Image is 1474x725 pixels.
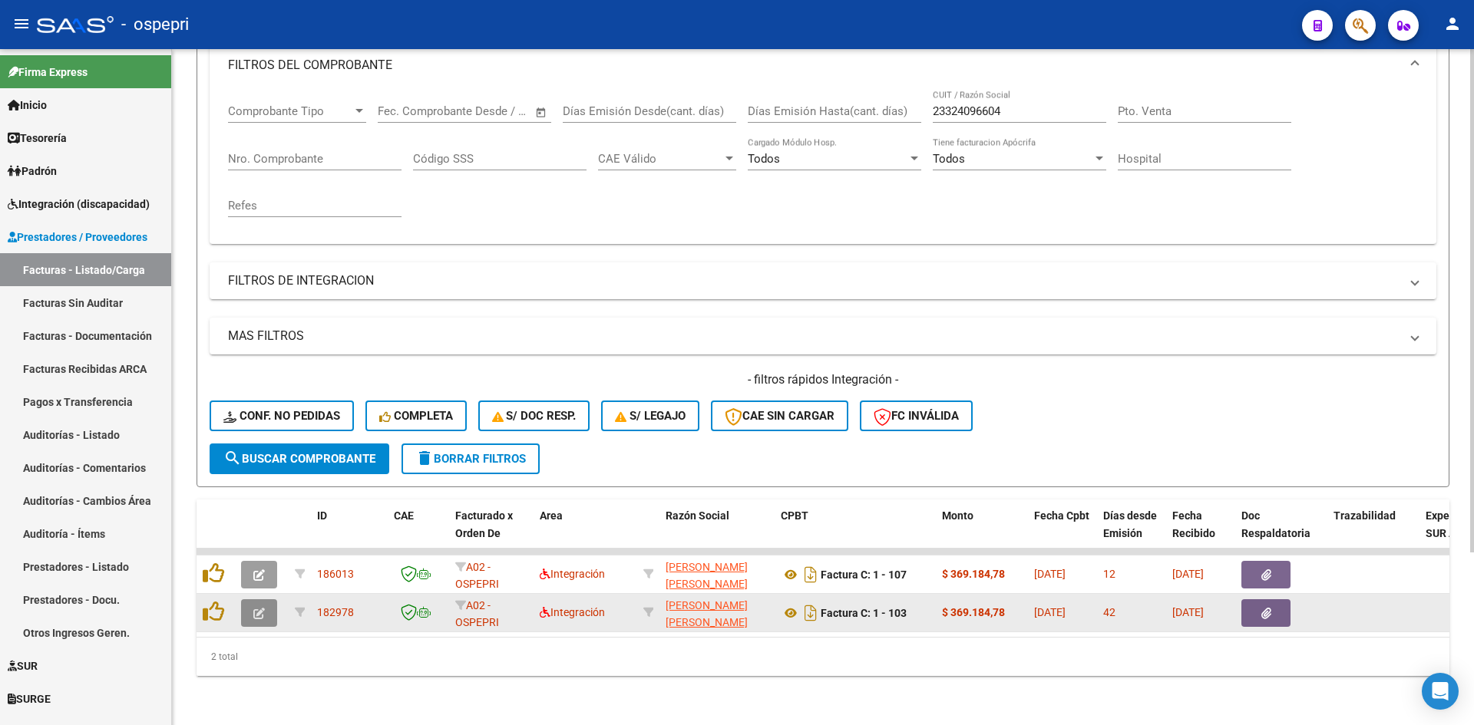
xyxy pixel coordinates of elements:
i: Descargar documento [801,601,821,625]
span: 42 [1103,606,1115,618]
mat-icon: search [223,449,242,467]
span: Padrón [8,163,57,180]
datatable-header-cell: Area [534,499,637,567]
span: - ospepri [121,8,189,41]
button: S/ legajo [601,400,699,431]
span: Area [540,509,563,522]
mat-icon: person [1443,15,1462,33]
span: CPBT [781,509,808,522]
div: Open Intercom Messenger [1422,673,1459,710]
span: Completa [379,409,453,423]
span: Integración (discapacidad) [8,196,150,213]
button: S/ Doc Resp. [478,400,590,431]
span: 12 [1103,568,1115,580]
datatable-header-cell: Días desde Emisión [1097,499,1166,567]
mat-icon: menu [12,15,31,33]
span: Inicio [8,97,47,114]
strong: Factura C: 1 - 107 [821,568,907,581]
span: 182978 [317,606,354,618]
span: [DATE] [1034,568,1066,580]
div: FILTROS DEL COMPROBANTE [210,90,1436,244]
mat-expansion-panel-header: MAS FILTROS [210,318,1436,354]
span: Todos [933,152,965,166]
span: Monto [942,509,973,522]
datatable-header-cell: Fecha Recibido [1166,499,1235,567]
span: Integración [540,568,605,580]
span: Doc Respaldatoria [1241,509,1310,539]
div: 2 total [197,638,1449,676]
input: Fecha fin [454,104,528,118]
span: S/ Doc Resp. [492,409,577,423]
span: Razón Social [666,509,729,522]
datatable-header-cell: CAE [388,499,449,567]
span: SURGE [8,690,51,707]
datatable-header-cell: Trazabilidad [1327,499,1419,567]
span: Buscar Comprobante [223,452,375,466]
span: Conf. no pedidas [223,409,340,423]
span: Integración [540,606,605,618]
span: A02 - OSPEPRI [455,599,499,629]
datatable-header-cell: CPBT [775,499,936,567]
span: FC Inválida [874,409,959,423]
datatable-header-cell: Doc Respaldatoria [1235,499,1327,567]
span: S/ legajo [615,409,686,423]
span: CAE Válido [598,152,722,166]
button: FC Inválida [860,400,973,431]
h4: - filtros rápidos Integración - [210,371,1436,388]
span: Firma Express [8,64,88,81]
span: CAE SIN CARGAR [725,409,834,423]
div: 23324096604 [666,597,768,629]
datatable-header-cell: ID [311,499,388,567]
span: Todos [748,152,780,166]
span: Borrar Filtros [415,452,526,466]
span: Fecha Recibido [1172,509,1215,539]
mat-expansion-panel-header: FILTROS DE INTEGRACION [210,262,1436,299]
span: SUR [8,657,38,674]
button: Completa [365,400,467,431]
button: CAE SIN CARGAR [711,400,848,431]
button: Buscar Comprobante [210,443,389,474]
mat-panel-title: FILTROS DE INTEGRACION [228,272,1400,289]
span: A02 - OSPEPRI [455,561,499,591]
div: 23324096604 [666,559,768,591]
input: Fecha inicio [378,104,440,118]
button: Open calendar [533,104,550,121]
span: [DATE] [1172,606,1204,618]
strong: $ 369.184,78 [942,568,1005,580]
mat-expansion-panel-header: FILTROS DEL COMPROBANTE [210,41,1436,90]
datatable-header-cell: Monto [936,499,1028,567]
strong: Factura C: 1 - 103 [821,607,907,619]
span: CAE [394,509,414,522]
button: Conf. no pedidas [210,400,354,431]
span: [PERSON_NAME] [PERSON_NAME] [666,561,748,591]
span: 186013 [317,568,354,580]
datatable-header-cell: Facturado x Orden De [449,499,534,567]
button: Borrar Filtros [402,443,540,474]
span: Trazabilidad [1334,509,1396,522]
span: Facturado x Orden De [455,509,513,539]
span: Comprobante Tipo [228,104,352,118]
span: [PERSON_NAME] [PERSON_NAME] [666,599,748,629]
span: Fecha Cpbt [1034,509,1089,522]
datatable-header-cell: Razón Social [659,499,775,567]
strong: $ 369.184,78 [942,606,1005,618]
mat-panel-title: MAS FILTROS [228,328,1400,344]
span: Tesorería [8,130,67,147]
span: Prestadores / Proveedores [8,229,147,246]
span: Días desde Emisión [1103,509,1157,539]
datatable-header-cell: Fecha Cpbt [1028,499,1097,567]
span: [DATE] [1172,568,1204,580]
span: [DATE] [1034,606,1066,618]
i: Descargar documento [801,562,821,587]
mat-panel-title: FILTROS DEL COMPROBANTE [228,57,1400,74]
span: ID [317,509,327,522]
mat-icon: delete [415,449,434,467]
